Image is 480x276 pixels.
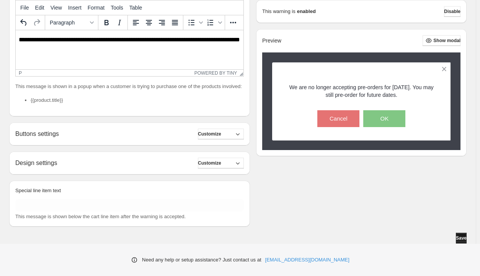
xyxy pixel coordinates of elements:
button: Undo [17,16,30,29]
button: Justify [168,16,181,29]
span: View [51,5,62,11]
p: This message is shown in a popup when a customer is trying to purchase one of the products involved: [15,83,244,90]
a: [EMAIL_ADDRESS][DOMAIN_NAME] [265,256,349,264]
span: Customize [198,160,221,166]
span: Format [88,5,104,11]
button: Italic [113,16,126,29]
button: Align center [142,16,155,29]
div: Bullet list [185,16,204,29]
button: Show modal [423,35,460,46]
button: Align left [129,16,142,29]
button: Redo [30,16,43,29]
h2: Design settings [15,159,57,167]
button: Align right [155,16,168,29]
button: Customize [198,158,244,168]
button: More... [227,16,240,29]
strong: enabled [297,8,316,15]
li: {{product.title}} [31,96,244,104]
button: Save [456,233,467,243]
button: Cancel [317,110,359,127]
p: This warning is [262,8,296,15]
span: This message is shown below the cart line item after the warning is accepted. [15,214,186,219]
span: Tools [111,5,123,11]
iframe: Rich Text Area [16,30,243,69]
button: OK [363,110,405,127]
span: Insert [68,5,82,11]
span: Save [456,235,467,241]
h2: Buttons settings [15,130,59,137]
button: Customize [198,129,244,139]
button: Bold [100,16,113,29]
span: Special line item text [15,188,61,193]
span: Disable [444,8,460,15]
span: Show modal [433,38,460,44]
div: p [19,70,22,76]
div: Resize [237,70,243,76]
div: Numbered list [204,16,223,29]
h2: Preview [262,38,281,44]
span: Table [129,5,142,11]
button: Disable [444,6,460,17]
span: Paragraph [50,20,87,26]
span: Customize [198,131,221,137]
a: Powered by Tiny [194,70,237,76]
button: Formats [47,16,96,29]
span: File [20,5,29,11]
p: We are no longer accepting pre-orders for [DATE]. You may still pre-order for future dates. [286,83,438,99]
span: Edit [35,5,44,11]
